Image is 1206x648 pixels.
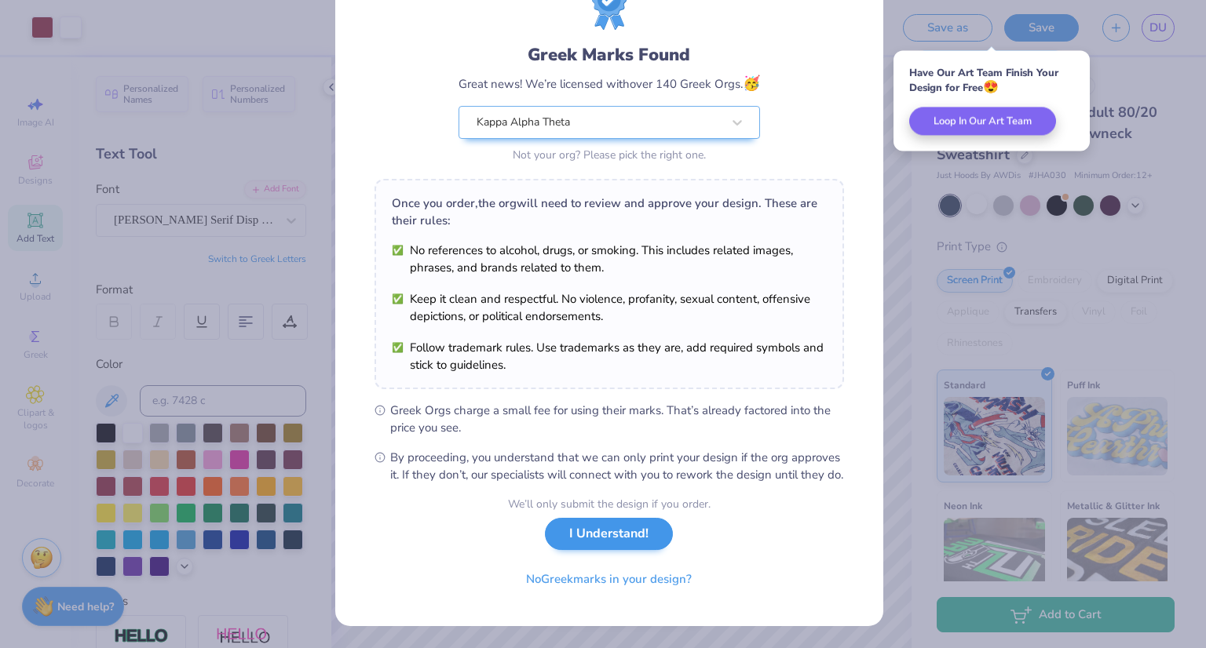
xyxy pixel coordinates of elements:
div: Once you order, the org will need to review and approve your design. These are their rules: [392,195,827,229]
div: We’ll only submit the design if you order. [508,496,711,512]
span: By proceeding, you understand that we can only print your design if the org approves it. If they ... [390,449,844,483]
div: Have Our Art Team Finish Your Design for Free [909,66,1074,95]
button: NoGreekmarks in your design? [513,563,705,595]
li: Follow trademark rules. Use trademarks as they are, add required symbols and stick to guidelines. [392,339,827,373]
button: I Understand! [545,518,673,550]
div: Great news! We’re licensed with over 140 Greek Orgs. [459,73,760,94]
li: Keep it clean and respectful. No violence, profanity, sexual content, offensive depictions, or po... [392,290,827,325]
div: Not your org? Please pick the right one. [459,147,760,163]
span: 🥳 [743,74,760,93]
span: 😍 [983,78,999,96]
span: Greek Orgs charge a small fee for using their marks. That’s already factored into the price you see. [390,402,844,436]
div: Greek Marks Found [459,42,760,67]
li: No references to alcohol, drugs, or smoking. This includes related images, phrases, and brands re... [392,242,827,276]
button: Loop In Our Art Team [909,107,1056,135]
